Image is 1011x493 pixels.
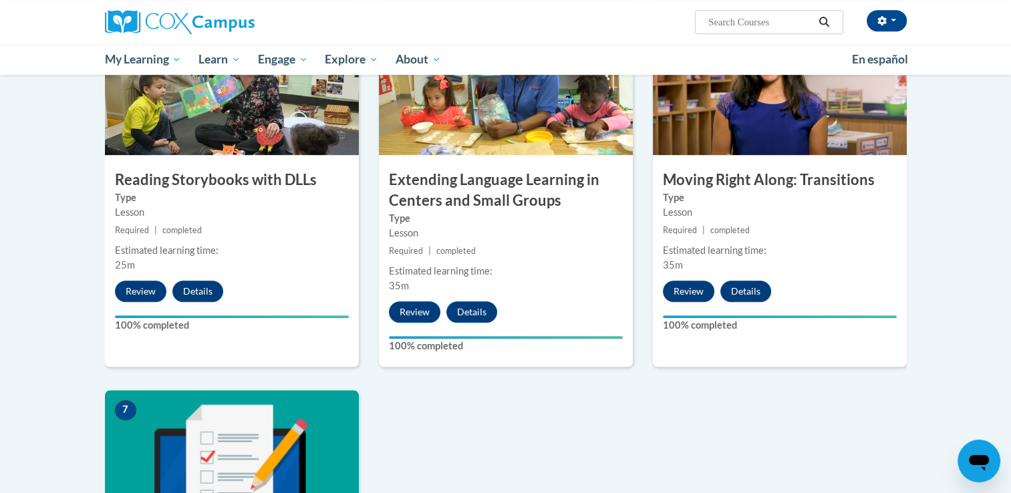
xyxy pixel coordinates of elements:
button: Details [446,301,497,323]
span: My Learning [104,51,181,67]
span: completed [710,225,750,235]
img: Course Image [653,21,907,155]
label: 100% completed [389,339,623,353]
img: Cox Campus [105,10,255,34]
div: Lesson [115,205,349,220]
a: Cox Campus [105,10,359,34]
a: Engage [249,44,317,75]
div: Estimated learning time: [115,243,349,258]
iframe: Button to launch messaging window [958,440,1000,482]
span: | [702,225,705,235]
input: Search Courses [707,14,814,30]
span: 7 [115,400,136,420]
span: | [428,246,431,256]
div: Estimated learning time: [389,264,623,279]
span: About [396,51,441,67]
span: Required [115,225,149,235]
a: About [387,44,450,75]
span: Required [663,225,697,235]
span: completed [162,225,202,235]
button: Search [814,14,834,30]
label: 100% completed [663,318,897,333]
h3: Moving Right Along: Transitions [653,170,907,190]
div: Main menu [85,44,927,75]
button: Account Settings [867,10,907,31]
div: Lesson [663,205,897,220]
span: 25m [115,259,135,271]
span: Learn [198,51,241,67]
span: 35m [389,280,409,291]
div: Your progress [389,336,623,339]
img: Course Image [105,21,359,155]
div: Your progress [663,315,897,318]
label: Type [115,190,349,205]
span: En español [852,52,908,66]
button: Review [663,281,714,302]
a: My Learning [96,44,190,75]
a: Learn [190,44,249,75]
label: 100% completed [115,318,349,333]
h3: Extending Language Learning in Centers and Small Groups [379,170,633,211]
button: Review [115,281,166,302]
label: Type [389,211,623,226]
img: Course Image [379,21,633,155]
span: Explore [325,51,378,67]
span: completed [436,246,476,256]
div: Estimated learning time: [663,243,897,258]
span: 35m [663,259,683,271]
span: Engage [258,51,308,67]
div: Your progress [115,315,349,318]
div: Lesson [389,226,623,240]
a: Explore [316,44,387,75]
button: Details [720,281,771,302]
button: Details [172,281,223,302]
span: | [154,225,157,235]
a: En español [843,45,917,73]
span: Required [389,246,423,256]
h3: Reading Storybooks with DLLs [105,170,359,190]
label: Type [663,190,897,205]
button: Review [389,301,440,323]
